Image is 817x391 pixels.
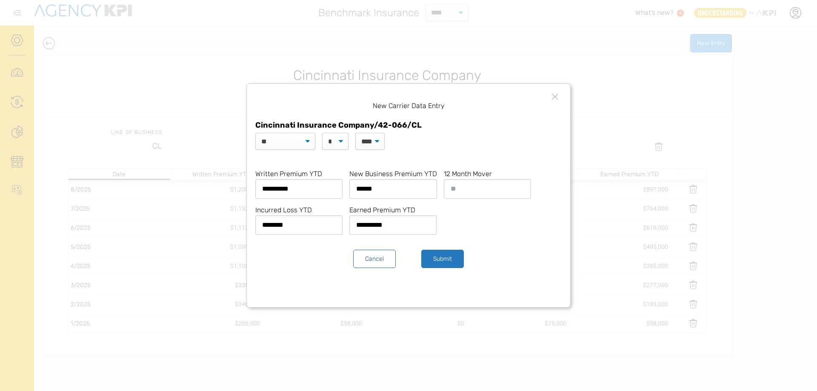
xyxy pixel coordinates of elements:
label: Written Premium YTD [255,169,343,179]
span: CL [411,120,422,130]
label: Earned Premium YTD [349,205,437,215]
span: Cincinnati Insurance Company [255,120,374,130]
h1: New Carrier Data Entry [373,101,445,111]
span: / [407,120,411,130]
button: Cancel [353,250,396,268]
span: 42-066 [378,120,407,130]
span: / [374,120,378,130]
button: Submit [421,250,464,268]
label: Incurred Loss YTD [255,205,343,215]
label: 12 Month Mover [444,169,531,179]
label: New Business Premium YTD [349,169,437,179]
